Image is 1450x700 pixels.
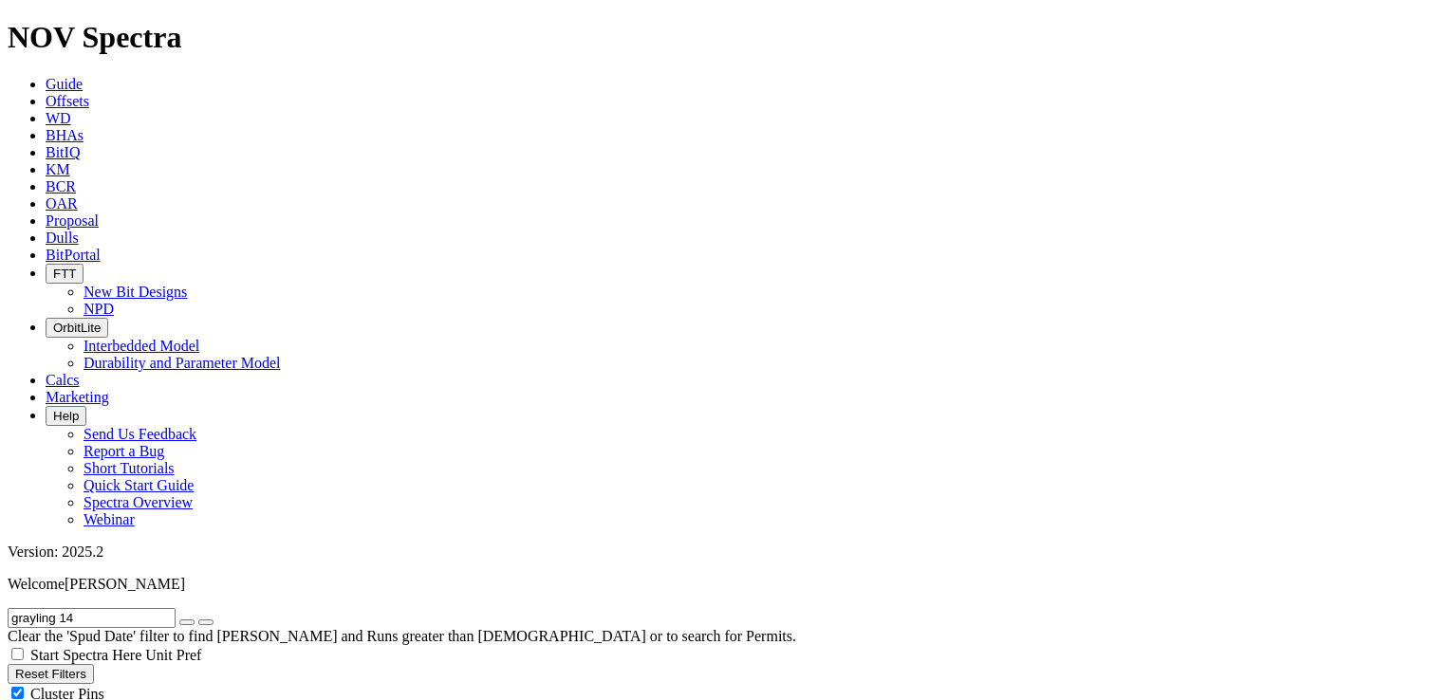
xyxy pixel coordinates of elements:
span: [PERSON_NAME] [65,576,185,592]
a: Durability and Parameter Model [84,355,281,371]
a: OAR [46,195,78,212]
a: Report a Bug [84,443,164,459]
a: BitPortal [46,247,101,263]
button: OrbitLite [46,318,108,338]
a: Calcs [46,372,80,388]
input: Start Spectra Here [11,648,24,660]
span: Unit Pref [145,647,201,663]
p: Welcome [8,576,1442,593]
a: BHAs [46,127,84,143]
div: Version: 2025.2 [8,543,1442,561]
input: Search [8,608,176,628]
a: Webinar [84,511,135,527]
a: BCR [46,178,76,194]
a: WD [46,110,71,126]
span: Clear the 'Spud Date' filter to find [PERSON_NAME] and Runs greater than [DEMOGRAPHIC_DATA] or to... [8,628,796,644]
span: FTT [53,267,76,281]
button: Help [46,406,86,426]
span: OrbitLite [53,321,101,335]
a: Send Us Feedback [84,426,196,442]
button: Reset Filters [8,664,94,684]
h1: NOV Spectra [8,20,1442,55]
span: Start Spectra Here [30,647,141,663]
a: New Bit Designs [84,284,187,300]
a: Short Tutorials [84,460,175,476]
button: FTT [46,264,84,284]
span: Help [53,409,79,423]
a: Spectra Overview [84,494,193,510]
a: NPD [84,301,114,317]
a: Interbedded Model [84,338,199,354]
a: Marketing [46,389,109,405]
a: Guide [46,76,83,92]
a: Offsets [46,93,89,109]
a: Quick Start Guide [84,477,194,493]
a: BitIQ [46,144,80,160]
a: Dulls [46,230,79,246]
a: Proposal [46,212,99,229]
a: KM [46,161,70,177]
